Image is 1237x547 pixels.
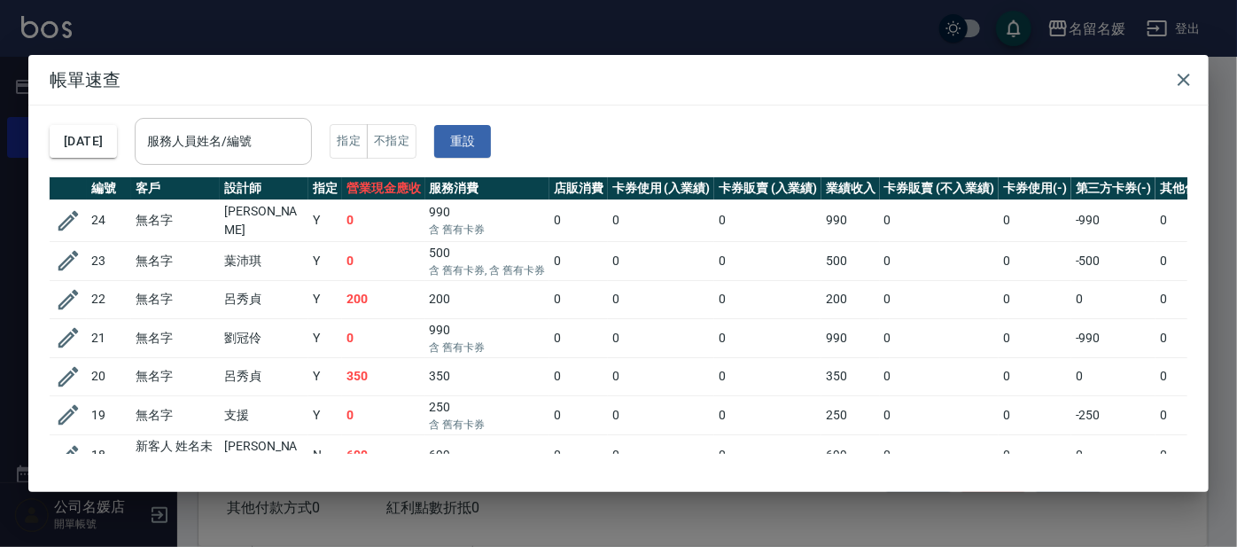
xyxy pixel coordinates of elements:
[608,199,715,241] td: 0
[425,357,549,395] td: 350
[308,241,342,280] td: Y
[549,241,608,280] td: 0
[999,318,1071,357] td: 0
[999,241,1071,280] td: 0
[342,199,425,241] td: 0
[1071,318,1156,357] td: -990
[880,241,999,280] td: 0
[714,199,821,241] td: 0
[714,395,821,434] td: 0
[308,434,342,476] td: N
[131,395,220,434] td: 無名字
[425,241,549,280] td: 500
[549,395,608,434] td: 0
[87,199,131,241] td: 24
[608,395,715,434] td: 0
[999,434,1071,476] td: 0
[821,318,880,357] td: 990
[425,177,549,200] th: 服務消費
[430,222,545,238] p: 含 舊有卡券
[220,241,308,280] td: 葉沛琪
[308,318,342,357] td: Y
[608,318,715,357] td: 0
[308,357,342,395] td: Y
[131,199,220,241] td: 無名字
[425,395,549,434] td: 250
[880,280,999,318] td: 0
[1071,280,1156,318] td: 0
[425,434,549,476] td: 699
[1071,357,1156,395] td: 0
[880,395,999,434] td: 0
[549,357,608,395] td: 0
[342,318,425,357] td: 0
[880,199,999,241] td: 0
[999,357,1071,395] td: 0
[220,280,308,318] td: 呂秀貞
[425,199,549,241] td: 990
[549,318,608,357] td: 0
[131,434,220,476] td: 新客人 姓名未設定
[608,177,715,200] th: 卡券使用 (入業績)
[1071,434,1156,476] td: 0
[131,241,220,280] td: 無名字
[220,395,308,434] td: 支援
[342,241,425,280] td: 0
[367,124,416,159] button: 不指定
[821,395,880,434] td: 250
[87,434,131,476] td: 18
[131,357,220,395] td: 無名字
[608,241,715,280] td: 0
[220,357,308,395] td: 呂秀貞
[549,434,608,476] td: 0
[87,318,131,357] td: 21
[549,177,608,200] th: 店販消費
[87,395,131,434] td: 19
[220,199,308,241] td: [PERSON_NAME]
[342,395,425,434] td: 0
[87,357,131,395] td: 20
[549,199,608,241] td: 0
[714,434,821,476] td: 0
[28,55,1209,105] h2: 帳單速查
[880,434,999,476] td: 0
[220,434,308,476] td: [PERSON_NAME]
[342,357,425,395] td: 350
[608,357,715,395] td: 0
[549,280,608,318] td: 0
[308,177,342,200] th: 指定
[714,280,821,318] td: 0
[434,125,491,158] button: 重設
[220,177,308,200] th: 設計師
[425,280,549,318] td: 200
[714,357,821,395] td: 0
[87,280,131,318] td: 22
[714,177,821,200] th: 卡券販賣 (入業績)
[880,357,999,395] td: 0
[131,280,220,318] td: 無名字
[308,199,342,241] td: Y
[220,318,308,357] td: 劉冠伶
[1071,395,1156,434] td: -250
[821,357,880,395] td: 350
[608,434,715,476] td: 0
[308,280,342,318] td: Y
[821,241,880,280] td: 500
[330,124,368,159] button: 指定
[821,280,880,318] td: 200
[608,280,715,318] td: 0
[1071,199,1156,241] td: -990
[821,199,880,241] td: 990
[999,199,1071,241] td: 0
[999,395,1071,434] td: 0
[714,318,821,357] td: 0
[1071,241,1156,280] td: -500
[1071,177,1156,200] th: 第三方卡券(-)
[342,434,425,476] td: 699
[342,280,425,318] td: 200
[87,177,131,200] th: 編號
[430,340,545,356] p: 含 舊有卡券
[308,395,342,434] td: Y
[430,262,545,278] p: 含 舊有卡券, 含 舊有卡券
[880,177,999,200] th: 卡券販賣 (不入業績)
